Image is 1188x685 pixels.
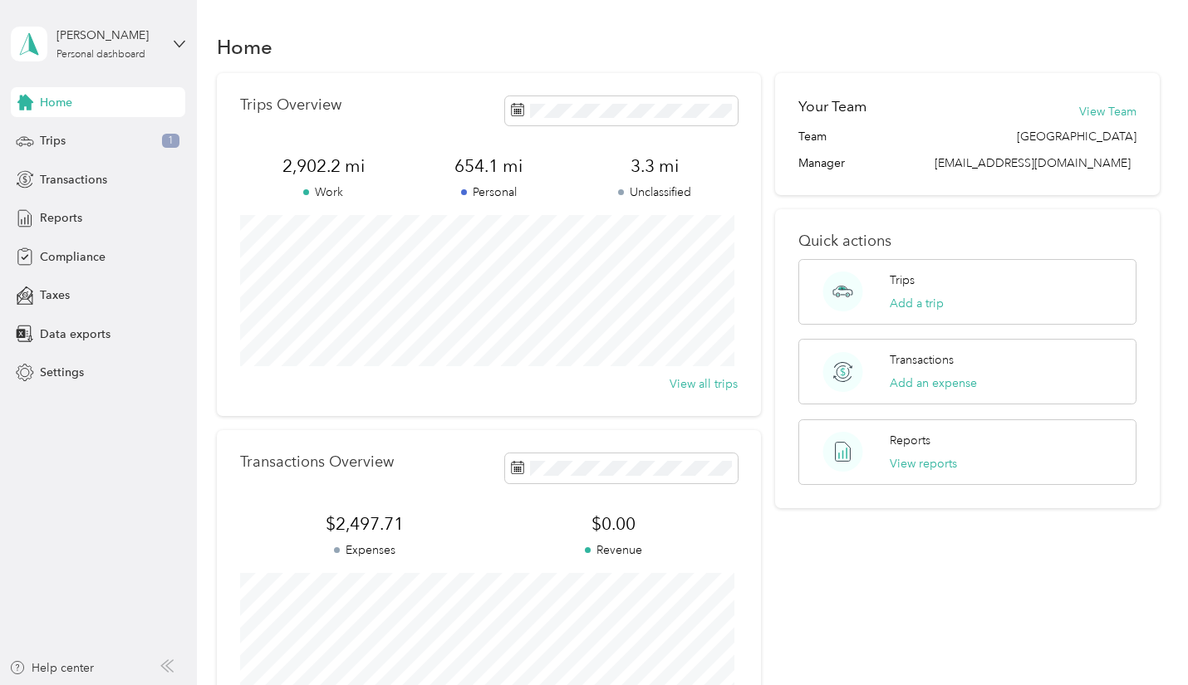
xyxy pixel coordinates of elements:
span: Trips [40,132,66,149]
div: [PERSON_NAME] [56,27,160,44]
p: Transactions Overview [240,453,394,471]
button: Help center [9,659,94,677]
p: Revenue [488,541,737,559]
p: Expenses [240,541,488,559]
span: Settings [40,364,84,381]
span: Compliance [40,248,106,266]
span: $0.00 [488,512,737,536]
button: Add a trip [890,295,944,312]
p: Transactions [890,351,954,369]
h2: Your Team [798,96,866,117]
p: Trips [890,272,915,289]
span: 2,902.2 mi [240,154,405,178]
p: Unclassified [572,183,737,201]
h1: Home [217,38,272,56]
p: Trips Overview [240,96,341,114]
span: Data exports [40,325,110,343]
span: 3.3 mi [572,154,737,178]
button: Add an expense [890,374,977,392]
span: Manager [798,154,845,172]
button: View reports [890,455,957,472]
span: [GEOGRAPHIC_DATA] [1017,128,1136,145]
span: Team [798,128,827,145]
p: Personal [406,183,572,201]
iframe: Everlance-gr Chat Button Frame [1095,592,1188,685]
span: Transactions [40,171,107,188]
button: View all trips [670,375,738,393]
button: View Team [1079,103,1136,120]
span: 654.1 mi [406,154,572,178]
p: Quick actions [798,232,1136,250]
span: $2,497.71 [240,512,488,536]
span: [EMAIL_ADDRESS][DOMAIN_NAME] [935,156,1131,170]
p: Reports [890,432,930,449]
div: Personal dashboard [56,50,145,60]
span: 1 [162,134,179,149]
p: Work [240,183,405,201]
span: Taxes [40,286,70,304]
span: Reports [40,209,82,227]
span: Home [40,94,72,111]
